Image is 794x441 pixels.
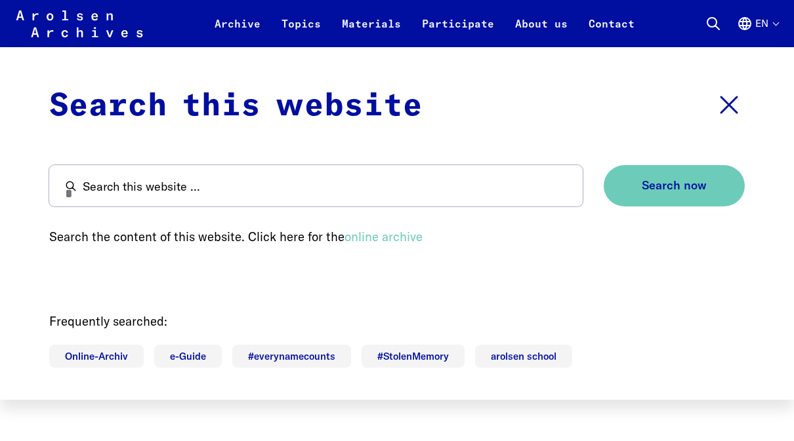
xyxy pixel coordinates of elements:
[505,16,578,47] a: About us
[642,179,707,193] span: Search now
[271,16,331,47] a: Topics
[737,16,778,47] button: English, language selection
[232,345,351,368] a: #everynamecounts
[578,16,645,47] a: Contact
[49,312,745,330] p: Frequently searched:
[49,227,745,246] p: Search the content of this website. Click here for the
[604,165,745,206] button: Search now
[49,345,144,368] a: Online-Archiv
[49,83,423,130] p: Search this website
[362,345,465,368] a: #StolenMemory
[204,8,645,39] nav: Primary
[411,16,505,47] a: Participate
[331,16,411,47] a: Materials
[475,345,572,368] a: arolsen school
[345,229,423,244] a: online archive
[154,345,222,368] a: e-Guide
[204,16,271,47] a: Archive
